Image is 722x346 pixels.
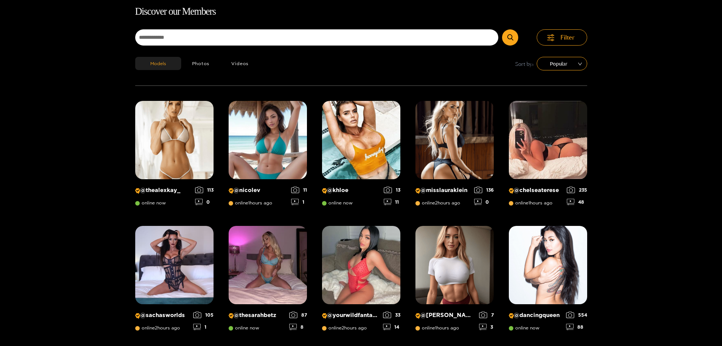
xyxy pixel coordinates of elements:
img: Creator Profile Image: misslauraklein [415,101,494,179]
div: 8 [289,324,307,330]
p: @ nicolev [229,187,287,194]
a: Creator Profile Image: thesarahbetz@thesarahbetzonline now878 [229,226,307,336]
p: @ yourwildfantasyy69 [322,312,379,319]
div: 0 [195,199,214,205]
div: 33 [383,312,400,318]
span: Sort by: [515,59,534,68]
p: @ dancingqueen [509,312,562,319]
div: 11 [384,199,400,205]
img: Creator Profile Image: thealexkay_ [135,101,214,179]
p: @ thesarahbetz [229,312,285,319]
a: Creator Profile Image: sachasworlds@sachasworldsonline2hours ago1051 [135,226,214,336]
span: online now [509,325,539,331]
a: Creator Profile Image: nicolev@nicolevonline1hours ago111 [229,101,307,211]
div: 1 [291,199,307,205]
img: Creator Profile Image: thesarahbetz [229,226,307,304]
div: 0 [474,199,494,205]
div: 87 [289,312,307,318]
span: online 1 hours ago [229,200,272,206]
span: online 2 hours ago [135,325,180,331]
p: @ khloe [322,187,380,194]
div: 7 [479,312,494,318]
img: Creator Profile Image: chelseaterese [509,101,587,179]
button: Filter [537,29,587,46]
span: online now [322,200,353,206]
img: Creator Profile Image: michelle [415,226,494,304]
h1: Discover our Members [135,4,587,20]
a: Creator Profile Image: yourwildfantasyy69@yourwildfantasyy69online2hours ago3314 [322,226,400,336]
img: Creator Profile Image: nicolev [229,101,307,179]
p: @ sachasworlds [135,312,189,319]
div: 1 [193,324,214,330]
a: Creator Profile Image: dancingqueen@dancingqueenonline now55488 [509,226,587,336]
div: 48 [567,199,587,205]
div: 105 [193,312,214,318]
div: 113 [195,187,214,193]
div: sort [537,57,587,70]
a: Creator Profile Image: thealexkay_@thealexkay_online now1130 [135,101,214,211]
div: 88 [566,324,587,330]
img: Creator Profile Image: sachasworlds [135,226,214,304]
span: online 2 hours ago [322,325,367,331]
p: @ misslauraklein [415,187,470,194]
button: Models [135,57,181,70]
button: Submit Search [502,29,518,46]
a: Creator Profile Image: chelseaterese@chelseatereseonline1hours ago23548 [509,101,587,211]
span: Popular [542,58,582,69]
div: 136 [474,187,494,193]
div: 554 [566,312,587,318]
a: Creator Profile Image: misslauraklein@misslaurakleinonline2hours ago1360 [415,101,494,211]
span: online 1 hours ago [509,200,553,206]
div: 11 [291,187,307,193]
div: 3 [479,324,494,330]
span: online now [229,325,259,331]
div: 13 [384,187,400,193]
p: @ thealexkay_ [135,187,191,194]
button: Videos [220,57,259,70]
button: Photos [181,57,221,70]
span: online 2 hours ago [415,200,460,206]
p: @ [PERSON_NAME] [415,312,475,319]
p: @ chelseaterese [509,187,563,194]
img: Creator Profile Image: khloe [322,101,400,179]
img: Creator Profile Image: yourwildfantasyy69 [322,226,400,304]
span: Filter [560,33,575,42]
div: 235 [567,187,587,193]
span: online 1 hours ago [415,325,459,331]
div: 14 [383,324,400,330]
a: Creator Profile Image: khloe@khloeonline now1311 [322,101,400,211]
span: online now [135,200,166,206]
img: Creator Profile Image: dancingqueen [509,226,587,304]
a: Creator Profile Image: michelle@[PERSON_NAME]online1hours ago73 [415,226,494,336]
